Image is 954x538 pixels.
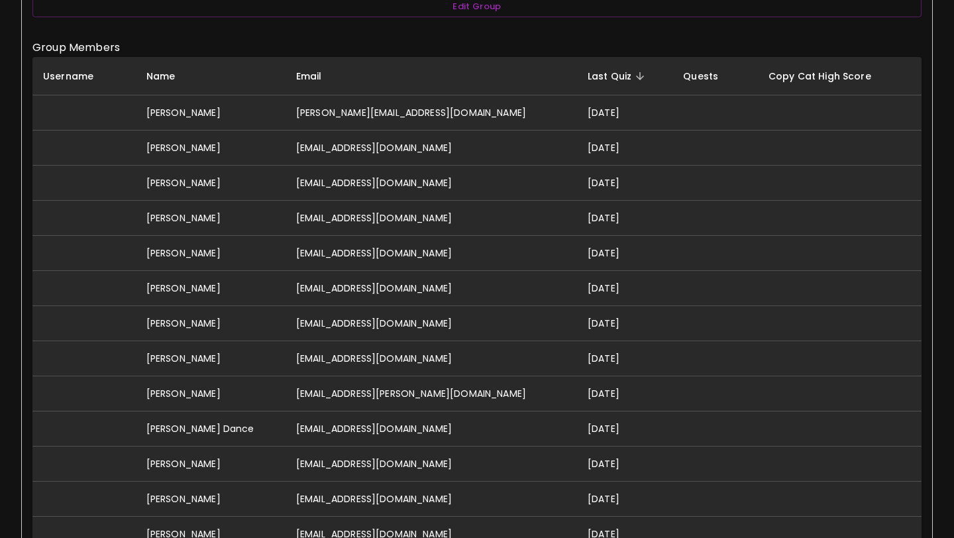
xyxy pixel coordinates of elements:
td: [EMAIL_ADDRESS][DOMAIN_NAME] [286,201,577,236]
td: [DATE] [577,482,672,517]
td: [EMAIL_ADDRESS][DOMAIN_NAME] [286,271,577,306]
td: [EMAIL_ADDRESS][DOMAIN_NAME] [286,482,577,517]
td: [PERSON_NAME] [136,201,286,236]
td: [DATE] [577,447,672,482]
td: [EMAIL_ADDRESS][PERSON_NAME][DOMAIN_NAME] [286,376,577,411]
td: [PERSON_NAME] [136,236,286,271]
td: [EMAIL_ADDRESS][DOMAIN_NAME] [286,411,577,447]
td: [PERSON_NAME] [136,271,286,306]
td: [PERSON_NAME] [136,341,286,376]
td: [PERSON_NAME] Dance [136,411,286,447]
td: [DATE] [577,130,672,165]
td: [EMAIL_ADDRESS][DOMAIN_NAME] [286,166,577,201]
span: Email [296,68,339,84]
td: [PERSON_NAME] [136,482,286,517]
h6: Group Members [32,38,922,57]
td: [DATE] [577,236,672,271]
td: [DATE] [577,376,672,411]
td: [PERSON_NAME] [136,447,286,482]
td: [EMAIL_ADDRESS][DOMAIN_NAME] [286,306,577,341]
span: Name [146,68,193,84]
td: [EMAIL_ADDRESS][DOMAIN_NAME] [286,447,577,482]
td: [DATE] [577,411,672,447]
td: [EMAIL_ADDRESS][DOMAIN_NAME] [286,130,577,165]
td: [DATE] [577,341,672,376]
span: Last Quiz [588,68,649,84]
td: [PERSON_NAME][EMAIL_ADDRESS][DOMAIN_NAME] [286,95,577,130]
td: [PERSON_NAME] [136,130,286,165]
td: [DATE] [577,271,672,306]
span: Copy Cat High Score [768,68,888,84]
td: [PERSON_NAME] [136,376,286,411]
span: Username [43,68,111,84]
td: [EMAIL_ADDRESS][DOMAIN_NAME] [286,341,577,376]
td: [DATE] [577,306,672,341]
span: Quests [683,68,735,84]
td: [DATE] [577,95,672,130]
td: [PERSON_NAME] [136,95,286,130]
td: [DATE] [577,166,672,201]
td: [PERSON_NAME] [136,306,286,341]
td: [DATE] [577,201,672,236]
td: [EMAIL_ADDRESS][DOMAIN_NAME] [286,236,577,271]
td: [PERSON_NAME] [136,166,286,201]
